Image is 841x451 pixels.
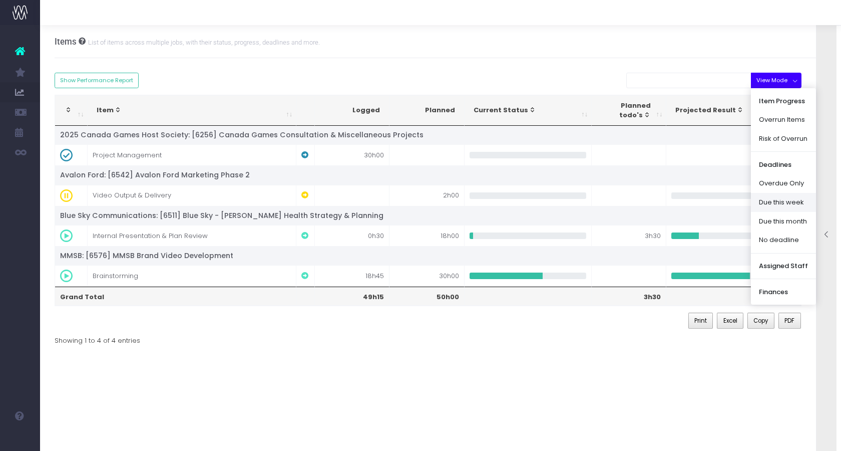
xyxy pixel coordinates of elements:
a: No deadline [751,231,816,250]
td: 2h00 [389,185,464,206]
td: 30h00 [315,144,389,165]
td: 3h30 [592,225,666,246]
td: 2025 Canada Games Host Society: [6256] Canada Games Consultation & Miscellaneous Projects [55,126,802,144]
td: Internal Presentation & Plan Review [88,225,296,246]
th: : activate to sort column ascending [55,95,88,126]
span: Print [694,316,707,325]
button: Show Performance Report [55,73,139,88]
button: Copy [747,313,774,329]
td: 18h45 [315,265,389,286]
a: Overdue Only [751,174,816,193]
td: Brainstorming [88,265,296,286]
a: Overrun Items [751,110,816,129]
th: Planned [389,95,464,126]
button: Print [688,313,713,329]
th: Planned todo's: activate to sort column ascending [592,95,666,126]
span: Excel [723,316,737,325]
div: Showing 1 to 4 of 4 entries [55,330,140,346]
a: Due this month [751,212,816,231]
small: List of items across multiple jobs, with their status, progress, deadlines and more. [86,37,320,47]
th: 50h00 [389,287,464,306]
div: Current Status [474,105,576,115]
td: Avalon Ford: [6542] Avalon Ford Marketing Phase 2 [55,165,802,184]
span: Copy [753,316,768,325]
th: Logged [315,95,389,126]
div: Item [97,105,281,115]
div: Projected Result [675,105,786,115]
a: Finances [751,283,816,302]
th: 49h15 [315,287,389,306]
th: Projected Result: activate to sort column ascending [666,95,801,126]
a: Assigned Staff [751,257,816,276]
td: Video Output & Delivery [88,185,296,206]
a: Deadlines [751,155,816,174]
div: Planned todo's [601,101,651,120]
td: 0h30 [315,225,389,246]
a: Due this week [751,193,816,212]
th: Item: activate to sort column ascending [88,95,296,126]
th: Grand Total [55,287,296,306]
div: Planned [398,105,455,115]
button: View Mode [751,73,801,88]
button: PDF [778,313,801,329]
a: Item Progress [751,91,816,110]
img: images/default_profile_image.png [13,431,28,446]
th: Current Status: activate to sort column ascending [465,95,592,126]
td: 18h00 [389,225,464,246]
td: MMSB: [6576] MMSB Brand Video Development [55,246,802,265]
td: Blue Sky Communications: [6511] Blue Sky - [PERSON_NAME] Health Strategy & Planning [55,206,802,225]
a: Risk of Overrun [751,129,816,148]
span: Items [55,37,77,47]
td: Project Management [88,144,296,165]
td: 30h00 [389,265,464,286]
button: Excel [717,313,743,329]
div: Logged [324,105,380,115]
th: 3h30 [592,287,666,306]
span: PDF [784,316,794,325]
